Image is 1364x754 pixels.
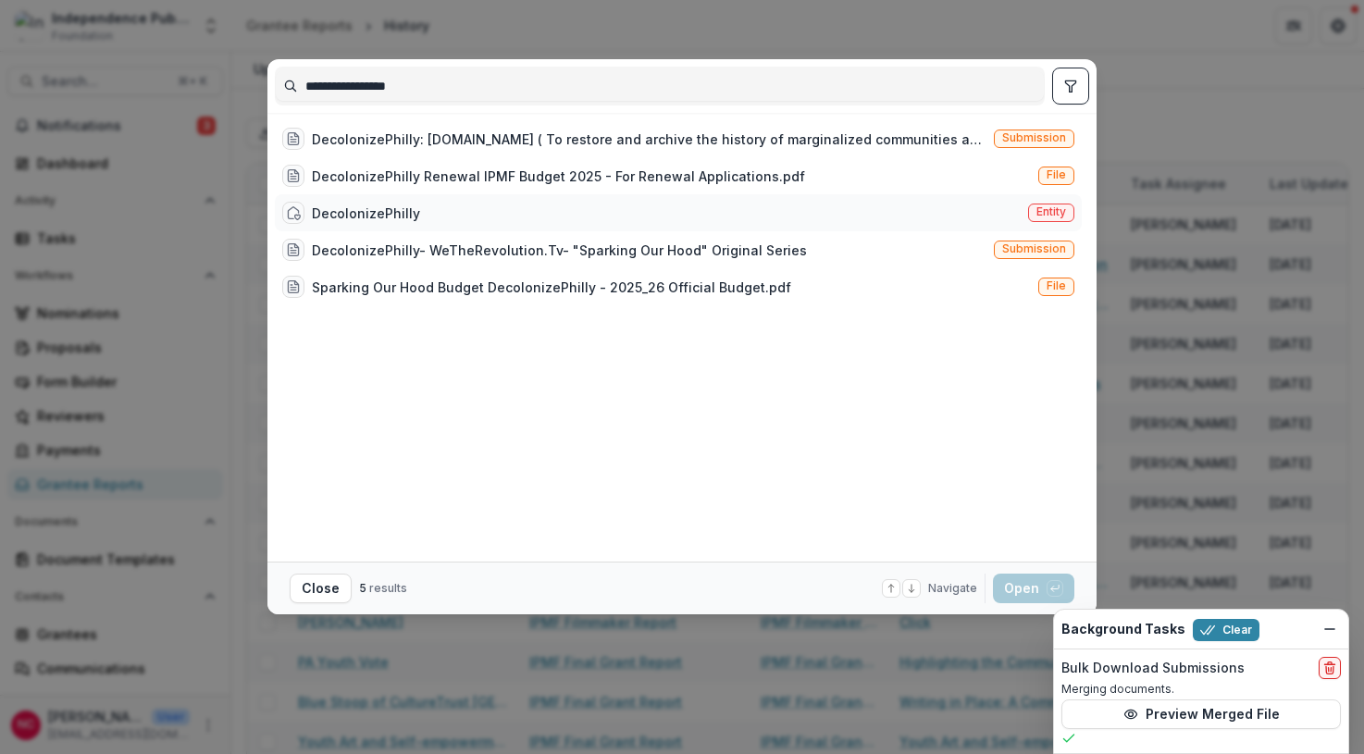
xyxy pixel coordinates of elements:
[1052,68,1089,105] button: toggle filters
[1193,619,1259,641] button: Clear
[290,574,352,603] button: Close
[1319,657,1341,679] button: delete
[1319,618,1341,640] button: Dismiss
[1036,205,1066,218] span: Entity
[312,204,420,223] div: DecolonizePhilly
[1061,699,1341,729] button: Preview Merged File
[1047,279,1066,292] span: File
[1061,661,1245,676] h2: Bulk Download Submissions
[1047,168,1066,181] span: File
[1002,242,1066,255] span: Submission
[1061,622,1185,637] h2: Background Tasks
[928,580,977,597] span: Navigate
[312,241,807,260] div: DecolonizePhilly- WeTheRevolution.Tv- "Sparking Our Hood" Original Series
[1002,131,1066,144] span: Submission
[359,581,366,595] span: 5
[1061,681,1341,698] p: Merging documents.
[369,581,407,595] span: results
[993,574,1074,603] button: Open
[312,130,986,149] div: DecolonizePhilly: [DOMAIN_NAME] ( To restore and archive the history of marginalized communities ...
[312,278,791,297] div: Sparking Our Hood Budget DecolonizePhilly - 2025_26 Official Budget.pdf
[312,167,805,186] div: DecolonizePhilly Renewal IPMF Budget 2025 - For Renewal Applications.pdf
